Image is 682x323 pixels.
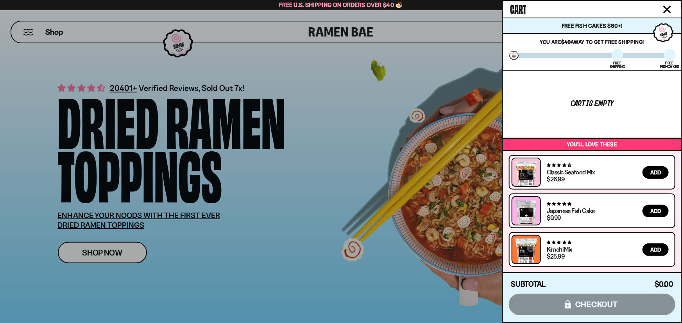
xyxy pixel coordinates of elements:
h4: Subtotal [511,280,546,288]
p: You’ll love these [505,141,679,148]
button: Close cart [661,4,673,15]
div: $26.99 [547,176,564,182]
span: Add [650,170,661,175]
a: Kimchi Mix [547,245,572,253]
a: Japanese Fish Cake [547,207,595,215]
div: Free Fishcakes [660,61,679,68]
strong: $40 [561,39,571,45]
div: Free Shipping [610,61,625,68]
div: $25.99 [547,253,564,259]
span: Add [650,208,661,214]
button: Add [643,243,669,256]
span: $0.00 [655,280,673,289]
span: 4.77 stars [547,201,571,206]
span: 4.68 stars [547,163,571,168]
button: Add [643,166,669,179]
span: Free U.S. Shipping on Orders over $40 🍜 [279,1,403,9]
button: Add [643,205,669,217]
span: 4.76 stars [547,240,571,245]
div: Cart is empty [571,100,614,108]
p: You are away to get Free Shipping! [514,39,670,45]
a: Classic Seafood Mix [547,168,595,176]
span: Free Fish Cakes $60+! [562,22,622,29]
span: Add [650,247,661,252]
span: Cart [510,0,526,16]
div: $9.99 [547,215,561,221]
